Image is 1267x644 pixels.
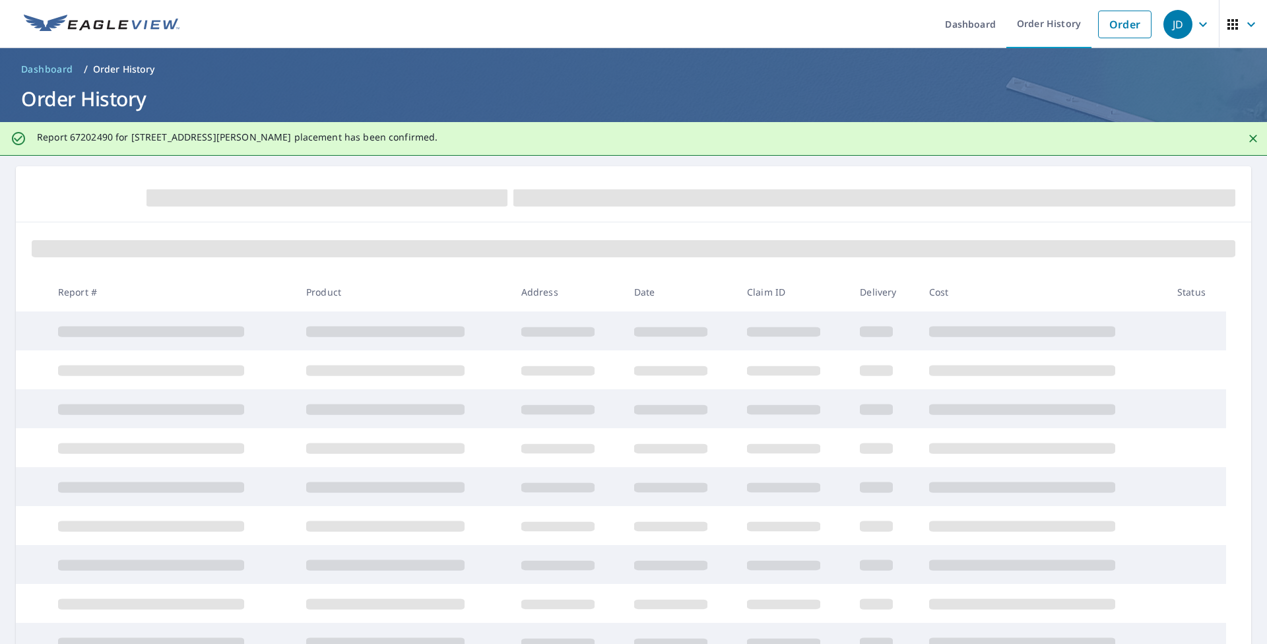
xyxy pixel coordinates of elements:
nav: breadcrumb [16,59,1251,80]
a: Order [1098,11,1152,38]
th: Claim ID [736,273,849,311]
li: / [84,61,88,77]
th: Delivery [849,273,918,311]
a: Dashboard [16,59,79,80]
th: Address [511,273,624,311]
img: EV Logo [24,15,179,34]
th: Date [624,273,736,311]
th: Cost [919,273,1167,311]
span: Dashboard [21,63,73,76]
th: Report # [48,273,296,311]
p: Report 67202490 for [STREET_ADDRESS][PERSON_NAME] placement has been confirmed. [37,131,438,143]
div: JD [1163,10,1192,39]
h1: Order History [16,85,1251,112]
button: Close [1245,130,1262,147]
p: Order History [93,63,155,76]
th: Product [296,273,511,311]
th: Status [1167,273,1226,311]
